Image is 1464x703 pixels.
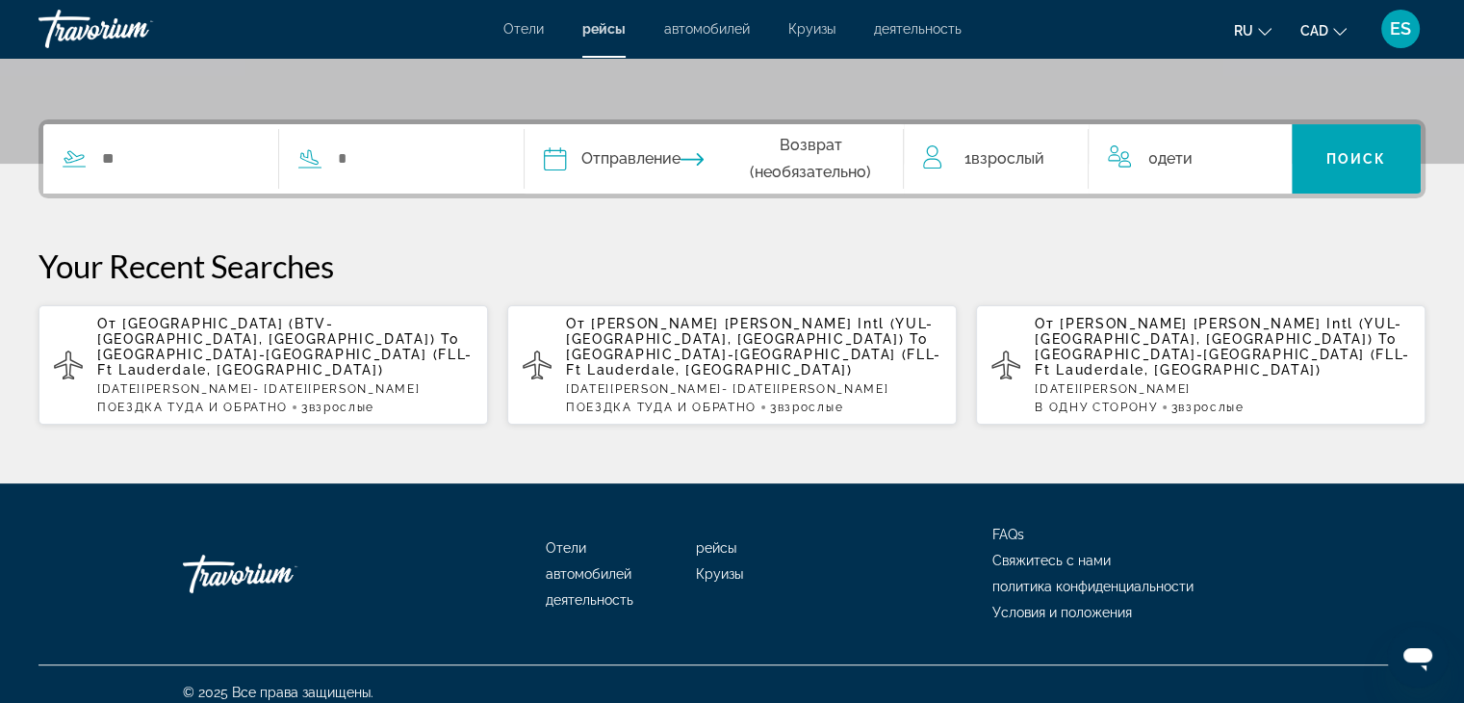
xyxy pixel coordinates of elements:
[301,401,374,414] span: 3
[1300,23,1328,39] span: CAD
[566,401,757,414] span: ПОЕЗДКА ТУДА И ОБРАТНО
[1148,145,1193,172] span: 0
[1326,151,1387,167] span: Поиск
[1300,16,1347,44] button: Change currency
[1234,23,1253,39] span: ru
[97,316,116,331] span: От
[904,124,1291,194] button: Travelers: 1 adult, 0 children
[566,382,941,396] p: [DATE][PERSON_NAME] - [DATE][PERSON_NAME]
[1035,316,1402,347] span: [PERSON_NAME] [PERSON_NAME] Intl (YUL-[GEOGRAPHIC_DATA], [GEOGRAPHIC_DATA])
[97,347,473,378] span: [GEOGRAPHIC_DATA]-[GEOGRAPHIC_DATA] (FLL-Ft Lauderdale, [GEOGRAPHIC_DATA])
[1375,9,1425,49] button: User Menu
[183,545,375,603] a: Travorium
[992,579,1194,594] a: политика конфиденциальности
[97,401,288,414] span: ПОЕЗДКА ТУДА И ОБРАТНО
[910,331,927,347] span: To
[183,685,373,700] span: © 2025 Все права защищены.
[309,401,374,414] span: Взрослые
[696,566,743,582] a: Круизы
[992,553,1111,568] a: Свяжитесь с нами
[566,316,585,331] span: От
[1292,124,1421,194] button: Поиск
[39,4,231,54] a: Travorium
[39,247,1425,285] p: Your Recent Searches
[97,316,435,347] span: [GEOGRAPHIC_DATA] (BTV-[GEOGRAPHIC_DATA], [GEOGRAPHIC_DATA])
[1178,401,1244,414] span: Взрослые
[1234,16,1271,44] button: Change language
[566,347,941,378] span: [GEOGRAPHIC_DATA]-[GEOGRAPHIC_DATA] (FLL-Ft Lauderdale, [GEOGRAPHIC_DATA])
[718,132,904,186] span: Возврат (необязательно)
[970,149,1043,168] span: Взрослый
[566,316,934,347] span: [PERSON_NAME] [PERSON_NAME] Intl (YUL-[GEOGRAPHIC_DATA], [GEOGRAPHIC_DATA])
[43,124,1421,194] div: Search widget
[97,382,473,396] p: [DATE][PERSON_NAME] - [DATE][PERSON_NAME]
[503,21,544,37] a: Отели
[1171,401,1245,414] span: 3
[1390,19,1411,39] span: ES
[546,592,633,608] a: деятельность
[770,401,843,414] span: 3
[1035,347,1410,378] span: [GEOGRAPHIC_DATA]-[GEOGRAPHIC_DATA] (FLL-Ft Lauderdale, [GEOGRAPHIC_DATA])
[696,540,736,556] a: рейсы
[778,401,843,414] span: Взрослые
[788,21,835,37] a: Круизы
[1387,626,1449,688] iframe: Button to launch messaging window
[441,331,458,347] span: To
[963,145,1043,172] span: 1
[1035,382,1410,396] p: [DATE][PERSON_NAME]
[546,540,586,556] a: Отели
[681,124,904,194] button: Return date
[1378,331,1396,347] span: To
[992,605,1132,620] a: Условия и положения
[976,304,1425,426] button: От [PERSON_NAME] [PERSON_NAME] Intl (YUL-[GEOGRAPHIC_DATA], [GEOGRAPHIC_DATA]) To [GEOGRAPHIC_DAT...
[39,304,488,426] button: От [GEOGRAPHIC_DATA] (BTV-[GEOGRAPHIC_DATA], [GEOGRAPHIC_DATA]) To [GEOGRAPHIC_DATA]-[GEOGRAPHIC_...
[544,124,681,194] button: Depart date
[1035,316,1054,331] span: От
[992,527,1024,542] a: FAQs
[546,566,631,582] a: автомобилей
[507,304,957,426] button: От [PERSON_NAME] [PERSON_NAME] Intl (YUL-[GEOGRAPHIC_DATA], [GEOGRAPHIC_DATA]) To [GEOGRAPHIC_DAT...
[664,21,750,37] a: автомобилей
[582,21,626,37] a: рейсы
[874,21,962,37] a: деятельность
[1035,401,1158,414] span: В ОДНУ СТОРОНУ
[1158,149,1193,168] span: Дети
